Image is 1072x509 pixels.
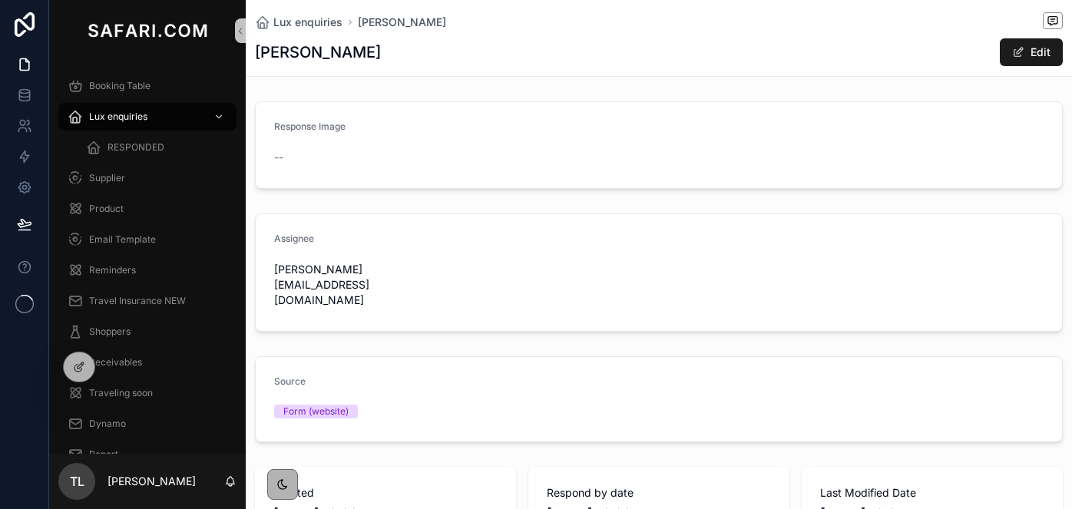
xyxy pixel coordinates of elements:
a: Receivables [58,349,237,376]
span: Supplier [89,172,125,184]
span: Travel Insurance NEW [89,295,186,307]
a: Lux enquiries [255,15,342,30]
a: Report [58,441,237,468]
button: Edit [1000,38,1063,66]
a: Supplier [58,164,237,192]
img: App logo [84,18,210,43]
h1: [PERSON_NAME] [255,41,381,63]
span: Created [273,485,498,501]
span: Assignee [274,233,314,244]
span: Lux enquiries [89,111,147,123]
a: Travel Insurance NEW [58,287,237,315]
a: RESPONDED [77,134,237,161]
span: TL [70,472,84,491]
a: Lux enquiries [58,103,237,131]
span: Shoppers [89,326,131,338]
span: Dynamo [89,418,126,430]
span: [PERSON_NAME][EMAIL_ADDRESS][DOMAIN_NAME] [274,262,458,308]
span: Product [89,203,124,215]
span: RESPONDED [108,141,164,154]
div: scrollable content [49,61,246,454]
a: Shoppers [58,318,237,345]
span: -- [274,150,283,165]
span: Booking Table [89,80,151,92]
span: Lux enquiries [273,15,342,30]
span: Reminders [89,264,136,276]
p: [PERSON_NAME] [108,474,196,489]
a: Product [58,195,237,223]
span: Receivables [89,356,142,369]
span: Respond by date [547,485,771,501]
div: Form (website) [283,405,349,418]
a: Booking Table [58,72,237,100]
a: Traveling soon [58,379,237,407]
span: Email Template [89,233,156,246]
a: Reminders [58,256,237,284]
span: Traveling soon [89,387,153,399]
span: Response Image [274,121,346,132]
a: Email Template [58,226,237,253]
a: Dynamo [58,410,237,438]
a: [PERSON_NAME] [358,15,446,30]
span: Last Modified Date [820,485,1044,501]
span: Source [274,375,306,387]
span: Report [89,448,118,461]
